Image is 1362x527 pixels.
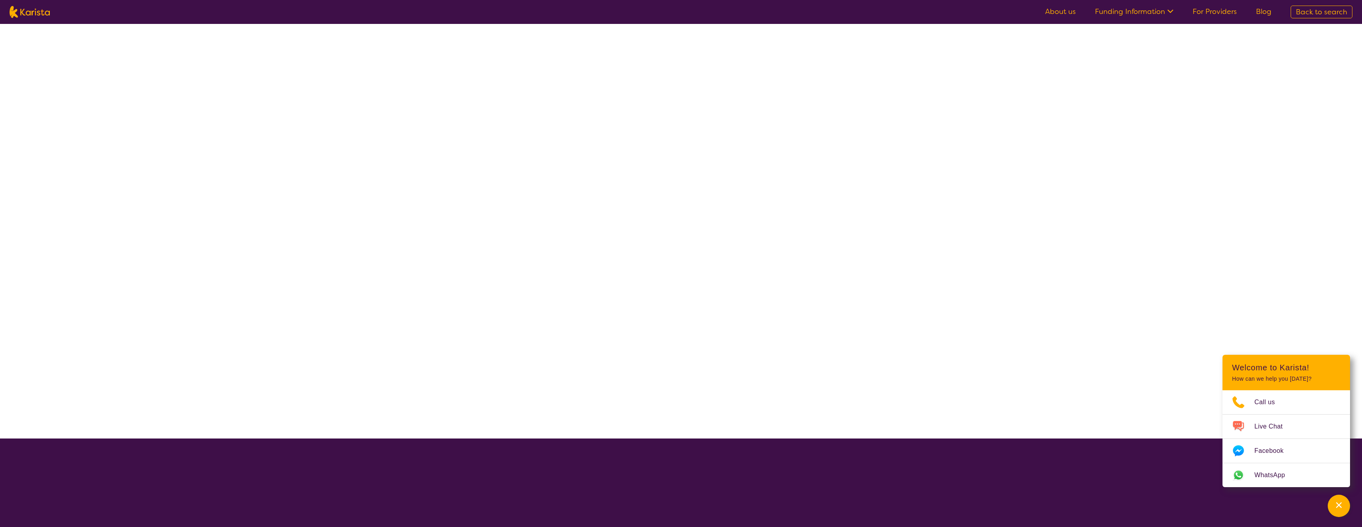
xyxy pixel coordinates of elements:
a: Blog [1256,7,1272,16]
a: About us [1045,7,1076,16]
ul: Choose channel [1222,390,1350,487]
div: Channel Menu [1222,355,1350,487]
button: Channel Menu [1328,495,1350,517]
img: Karista logo [10,6,50,18]
span: Call us [1254,396,1285,408]
a: Back to search [1291,6,1352,18]
span: Facebook [1254,445,1293,457]
span: Back to search [1296,7,1347,17]
h2: Welcome to Karista! [1232,363,1340,372]
span: WhatsApp [1254,469,1295,481]
span: Live Chat [1254,421,1292,433]
p: How can we help you [DATE]? [1232,376,1340,382]
a: Web link opens in a new tab. [1222,463,1350,487]
a: For Providers [1193,7,1237,16]
a: Funding Information [1095,7,1173,16]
